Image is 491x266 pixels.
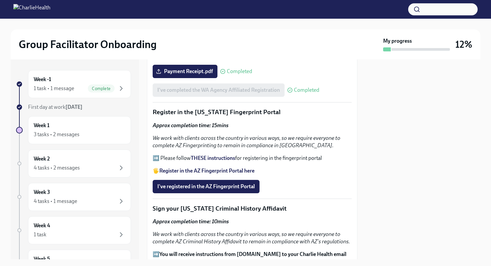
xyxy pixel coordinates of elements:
span: Completed [294,87,319,93]
h6: Week -1 [34,76,51,83]
em: We work with clients across the country in various ways, so we require everyone to complete AZ Cr... [153,231,350,245]
div: 1 task [34,231,46,238]
em: We work with clients across the country in various ways, so we require everyone to complete AZ Fi... [153,135,340,149]
label: Payment Receipt.pdf [153,65,217,78]
p: ➡️ Please follow for registering in the fingerprint portal [153,155,352,162]
div: 1 task • 1 message [34,85,74,92]
h6: Week 4 [34,222,50,229]
a: Week 13 tasks • 2 messages [16,116,131,144]
span: First day at work [28,104,83,110]
span: Complete [88,86,115,91]
a: Register in the AZ Fingerprint Portal here [159,168,255,174]
div: 4 tasks • 2 messages [34,164,80,172]
strong: [DATE] [65,104,83,110]
h6: Week 2 [34,155,50,163]
p: Sign your [US_STATE] Criminal History Affidavit [153,204,352,213]
div: 3 tasks • 2 messages [34,131,79,138]
p: Register in the [US_STATE] Fingerprint Portal [153,108,352,116]
span: Completed [227,69,252,74]
strong: Approx completion time: 15mins [153,122,228,128]
a: Week 41 task [16,216,131,244]
h2: Group Facilitator Onboarding [19,38,157,51]
a: Week 24 tasks • 2 messages [16,150,131,178]
div: 4 tasks • 1 message [34,198,77,205]
img: CharlieHealth [13,4,50,15]
button: I've registered in the AZ Fingerprint Portal [153,180,260,193]
a: First day at work[DATE] [16,103,131,111]
h6: Week 3 [34,189,50,196]
p: 🖐️ [153,167,352,175]
strong: Approx completion time: 10mins [153,218,229,225]
span: I've registered in the AZ Fingerprint Portal [157,183,255,190]
a: THESE instructions [191,155,235,161]
span: Payment Receipt.pdf [157,68,213,75]
h3: 12% [455,38,472,50]
h6: Week 1 [34,122,49,129]
a: Week -11 task • 1 messageComplete [16,70,131,98]
h6: Week 5 [34,255,50,263]
strong: My progress [383,37,412,45]
a: Week 34 tasks • 1 message [16,183,131,211]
